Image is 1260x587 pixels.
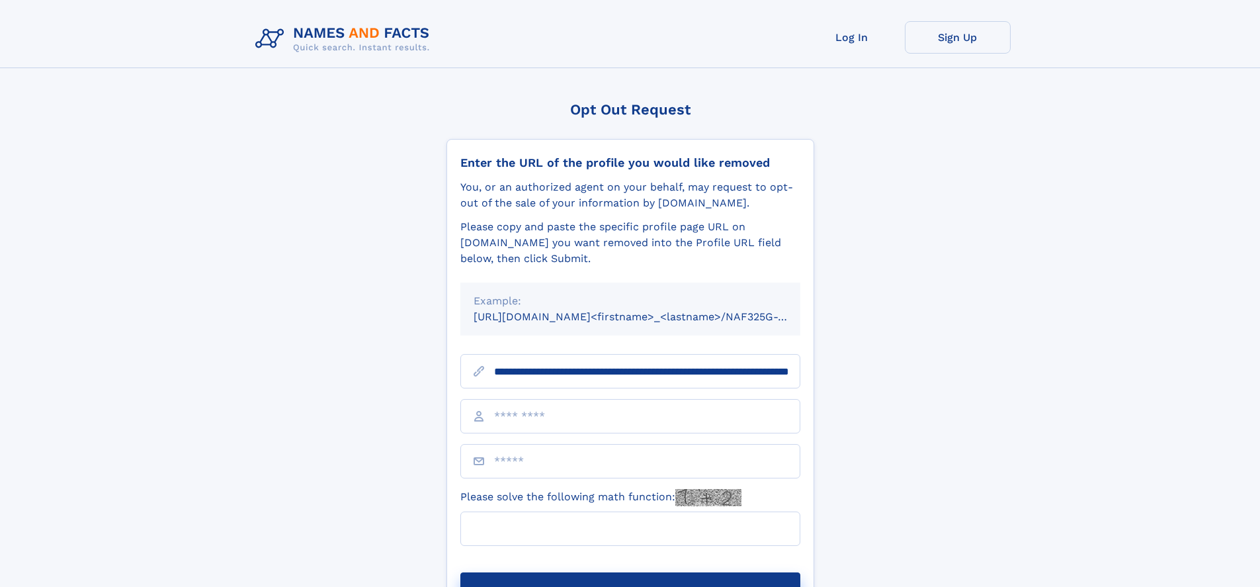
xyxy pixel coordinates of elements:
[250,21,441,57] img: Logo Names and Facts
[460,489,741,506] label: Please solve the following math function:
[460,219,800,267] div: Please copy and paste the specific profile page URL on [DOMAIN_NAME] you want removed into the Pr...
[799,21,905,54] a: Log In
[474,293,787,309] div: Example:
[474,310,825,323] small: [URL][DOMAIN_NAME]<firstname>_<lastname>/NAF325G-xxxxxxxx
[905,21,1011,54] a: Sign Up
[446,101,814,118] div: Opt Out Request
[460,156,800,170] div: Enter the URL of the profile you would like removed
[460,179,800,211] div: You, or an authorized agent on your behalf, may request to opt-out of the sale of your informatio...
